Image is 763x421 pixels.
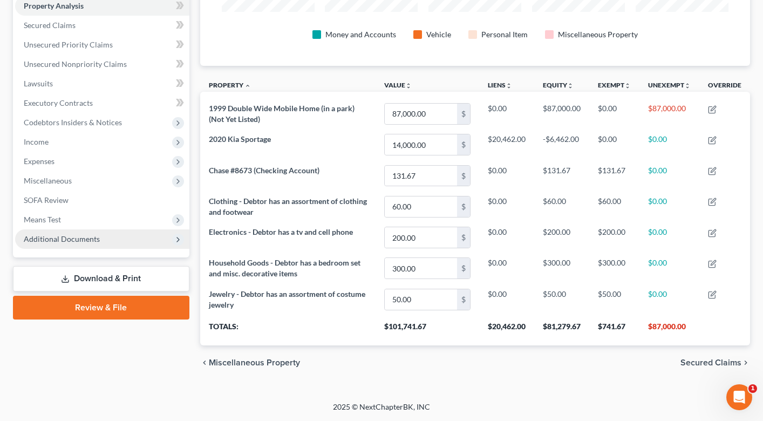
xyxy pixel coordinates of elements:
td: $50.00 [534,284,589,315]
span: Clothing - Debtor has an assortment of clothing and footwear [209,196,367,216]
th: $101,741.67 [376,315,479,345]
td: -$6,462.00 [534,130,589,160]
a: Equityunfold_more [543,81,574,89]
div: $ [457,134,470,155]
th: Totals: [200,315,376,345]
a: Executory Contracts [15,93,189,113]
input: 0.00 [385,104,457,124]
div: 2025 © NextChapterBK, INC [74,402,689,421]
td: $0.00 [639,191,699,222]
div: Miscellaneous Property [558,29,638,40]
span: Unsecured Priority Claims [24,40,113,49]
div: $ [457,196,470,217]
div: Money and Accounts [325,29,396,40]
span: Miscellaneous [24,176,72,185]
span: Household Goods - Debtor has a bedroom set and misc. decorative items [209,258,360,278]
span: Codebtors Insiders & Notices [24,118,122,127]
span: Property Analysis [24,1,84,10]
span: Chase #8673 (Checking Account) [209,166,319,175]
th: $87,000.00 [639,315,699,345]
td: $0.00 [479,160,534,191]
i: unfold_more [684,83,691,89]
td: $50.00 [589,284,639,315]
th: Override [699,74,750,99]
a: Exemptunfold_more [598,81,631,89]
a: Property expand_less [209,81,251,89]
td: $0.00 [639,160,699,191]
input: 0.00 [385,134,457,155]
span: 1999 Double Wide Mobile Home (in a park) (Not Yet Listed) [209,104,355,124]
span: Executory Contracts [24,98,93,107]
input: 0.00 [385,227,457,248]
span: Additional Documents [24,234,100,243]
input: 0.00 [385,196,457,217]
span: Unsecured Nonpriority Claims [24,59,127,69]
td: $131.67 [534,160,589,191]
div: $ [457,227,470,248]
div: $ [457,104,470,124]
a: Secured Claims [15,16,189,35]
span: Miscellaneous Property [209,358,300,367]
a: Lawsuits [15,74,189,93]
a: Download & Print [13,266,189,291]
td: $87,000.00 [534,98,589,129]
td: $0.00 [639,222,699,253]
button: Secured Claims chevron_right [680,358,750,367]
td: $0.00 [589,98,639,129]
td: $0.00 [479,222,534,253]
th: $20,462.00 [479,315,534,345]
td: $60.00 [534,191,589,222]
a: Unsecured Priority Claims [15,35,189,55]
div: $ [457,289,470,310]
a: Valueunfold_more [384,81,412,89]
th: $81,279.67 [534,315,589,345]
span: Lawsuits [24,79,53,88]
td: $0.00 [479,253,534,284]
div: $ [457,258,470,279]
span: 2020 Kia Sportage [209,134,271,144]
span: Secured Claims [24,21,76,30]
span: 1 [748,384,757,393]
td: $0.00 [479,191,534,222]
div: $ [457,166,470,186]
i: unfold_more [567,83,574,89]
input: 0.00 [385,258,457,279]
a: Unexemptunfold_more [648,81,691,89]
i: chevron_left [200,358,209,367]
i: chevron_right [741,358,750,367]
span: Expenses [24,157,54,166]
iframe: Intercom live chat [726,384,752,410]
span: SOFA Review [24,195,69,205]
td: $0.00 [479,284,534,315]
a: Liensunfold_more [488,81,512,89]
td: $0.00 [639,253,699,284]
th: $741.67 [589,315,639,345]
div: Vehicle [426,29,451,40]
td: $87,000.00 [639,98,699,129]
td: $0.00 [479,98,534,129]
a: SOFA Review [15,191,189,210]
button: chevron_left Miscellaneous Property [200,358,300,367]
td: $0.00 [639,284,699,315]
td: $200.00 [534,222,589,253]
td: $20,462.00 [479,130,534,160]
i: unfold_more [405,83,412,89]
td: $0.00 [639,130,699,160]
a: Review & File [13,296,189,320]
i: expand_less [244,83,251,89]
a: Unsecured Nonpriority Claims [15,55,189,74]
span: Secured Claims [680,358,741,367]
div: Personal Item [481,29,528,40]
td: $300.00 [589,253,639,284]
input: 0.00 [385,166,457,186]
span: Income [24,137,49,146]
td: $200.00 [589,222,639,253]
td: $300.00 [534,253,589,284]
i: unfold_more [506,83,512,89]
span: Jewelry - Debtor has an assortment of costume jewelry [209,289,365,309]
span: Means Test [24,215,61,224]
td: $131.67 [589,160,639,191]
input: 0.00 [385,289,457,310]
i: unfold_more [624,83,631,89]
td: $0.00 [589,130,639,160]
